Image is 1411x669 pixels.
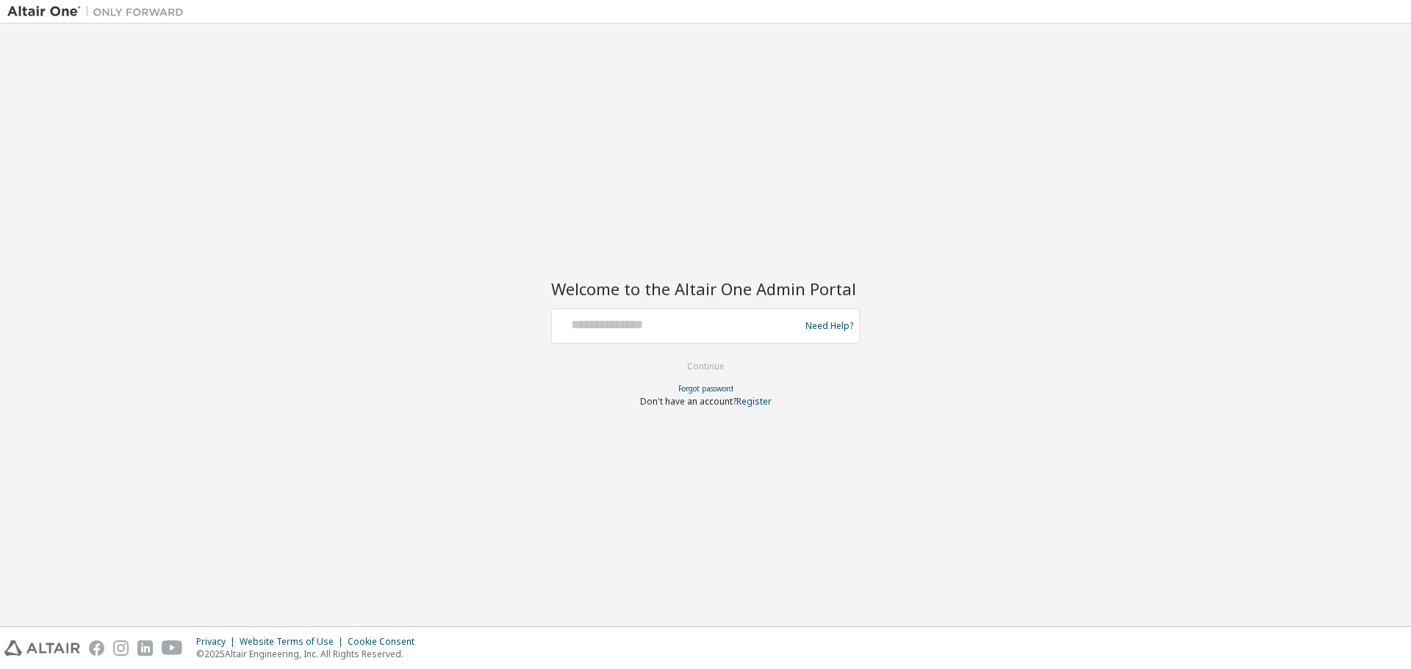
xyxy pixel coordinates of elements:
img: altair_logo.svg [4,640,80,656]
div: Privacy [196,636,240,648]
span: Don't have an account? [640,395,736,408]
img: linkedin.svg [137,640,153,656]
img: facebook.svg [89,640,104,656]
div: Website Terms of Use [240,636,348,648]
a: Forgot password [678,383,733,394]
img: instagram.svg [113,640,129,656]
p: © 2025 Altair Engineering, Inc. All Rights Reserved. [196,648,423,660]
div: Cookie Consent [348,636,423,648]
img: youtube.svg [162,640,183,656]
a: Register [736,395,772,408]
h2: Welcome to the Altair One Admin Portal [551,278,860,299]
img: Altair One [7,4,191,19]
